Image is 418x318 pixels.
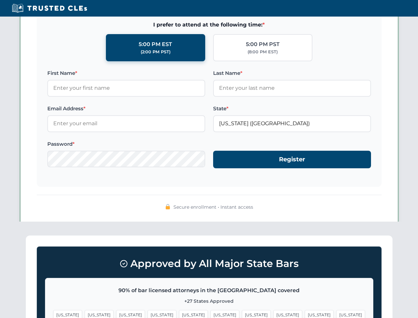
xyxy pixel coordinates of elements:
[213,115,371,132] input: Florida (FL)
[213,80,371,96] input: Enter your last name
[47,69,205,77] label: First Name
[213,69,371,77] label: Last Name
[47,80,205,96] input: Enter your first name
[47,21,371,29] span: I prefer to attend at the following time:
[246,40,280,49] div: 5:00 PM PST
[47,140,205,148] label: Password
[213,151,371,168] button: Register
[45,255,373,273] h3: Approved by All Major State Bars
[53,297,365,305] p: +27 States Approved
[47,105,205,113] label: Email Address
[139,40,172,49] div: 5:00 PM EST
[141,49,170,55] div: (2:00 PM PST)
[165,204,170,209] img: 🔒
[248,49,278,55] div: (8:00 PM EST)
[10,3,89,13] img: Trusted CLEs
[173,203,253,211] span: Secure enrollment • Instant access
[47,115,205,132] input: Enter your email
[213,105,371,113] label: State
[53,286,365,295] p: 90% of bar licensed attorneys in the [GEOGRAPHIC_DATA] covered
